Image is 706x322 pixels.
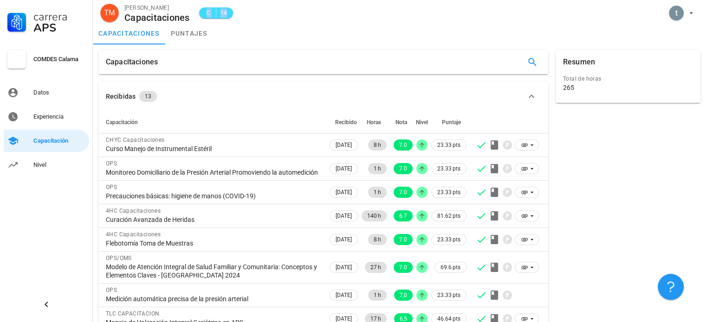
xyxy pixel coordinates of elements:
[145,91,151,102] span: 13
[4,82,89,104] a: Datos
[437,140,460,150] span: 23.33 pts
[336,262,352,272] span: [DATE]
[374,234,381,245] span: 8 h
[399,139,407,151] span: 7.0
[106,192,320,200] div: Precauciones básicas: higiene de manos (COVID-19)
[106,137,165,143] span: CHYC Capacitaciones
[106,160,117,167] span: OPS
[220,8,227,18] span: 14
[124,13,190,23] div: Capacitaciones
[367,119,381,126] span: Horas
[336,140,352,150] span: [DATE]
[563,50,595,74] div: Resumen
[98,111,328,133] th: Capacitación
[106,168,320,177] div: Monitoreo Domiciliario de la Presión Arterial Promoviendo la automedición
[374,163,381,174] span: 1 h
[205,8,212,18] span: C
[33,11,85,22] div: Carrera
[429,111,468,133] th: Puntaje
[33,56,85,63] div: COMDES Calama
[4,130,89,152] a: Capacitación
[336,290,352,300] span: [DATE]
[106,310,159,317] span: TLC CAPACITACION
[416,119,428,126] span: Nivel
[33,113,85,120] div: Experiencia
[374,139,381,151] span: 8 h
[437,235,460,244] span: 23.33 pts
[336,234,352,245] span: [DATE]
[440,263,460,272] span: 69.6 pts
[669,6,684,20] div: avatar
[437,188,460,197] span: 23.33 pts
[124,3,190,13] div: [PERSON_NAME]
[106,119,138,126] span: Capacitación
[370,262,381,273] span: 27 h
[33,137,85,145] div: Capacitación
[106,239,320,247] div: Flebotomía Toma de Muestras
[437,211,460,221] span: 81.62 pts
[336,211,352,221] span: [DATE]
[437,164,460,173] span: 23.33 pts
[106,208,161,214] span: 4HC Capacitaciones
[389,111,415,133] th: Nota
[4,106,89,128] a: Experiencia
[106,295,320,303] div: Medición automática precisa de la presión arterial
[106,91,136,101] div: Recibidas
[106,263,320,279] div: Modelo de Atención Integral de Salud Familiar y Comunitaria: Conceptos y Elementos Claves - [GEOG...
[374,290,381,301] span: 1 h
[360,111,389,133] th: Horas
[437,290,460,300] span: 23.33 pts
[106,50,158,74] div: Capacitaciones
[4,154,89,176] a: Nivel
[399,187,407,198] span: 7.0
[563,74,693,83] div: Total de horas
[98,82,548,111] button: Recibidas 13
[374,187,381,198] span: 1 h
[106,255,132,261] span: OPS/OMS
[399,234,407,245] span: 7.0
[33,161,85,169] div: Nivel
[104,4,115,22] span: TM
[33,89,85,96] div: Datos
[367,210,381,221] span: 140 h
[399,262,407,273] span: 7.0
[106,145,320,153] div: Curso Manejo de Instrumental Estéril
[395,119,407,126] span: Nota
[106,215,320,224] div: Curación Avanzada de Heridas
[336,164,352,174] span: [DATE]
[415,111,429,133] th: Nivel
[106,184,117,190] span: OPS
[563,83,574,92] div: 265
[100,4,119,22] div: avatar
[399,210,407,221] span: 6.7
[165,22,213,44] a: puntajes
[335,119,357,126] span: Recibido
[442,119,461,126] span: Puntaje
[399,163,407,174] span: 7.0
[93,22,165,44] a: capacitaciones
[33,22,85,33] div: APS
[106,231,161,238] span: 4HC Capacitaciones
[106,287,117,293] span: OPS
[336,187,352,197] span: [DATE]
[400,290,407,301] span: 7,0
[328,111,360,133] th: Recibido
